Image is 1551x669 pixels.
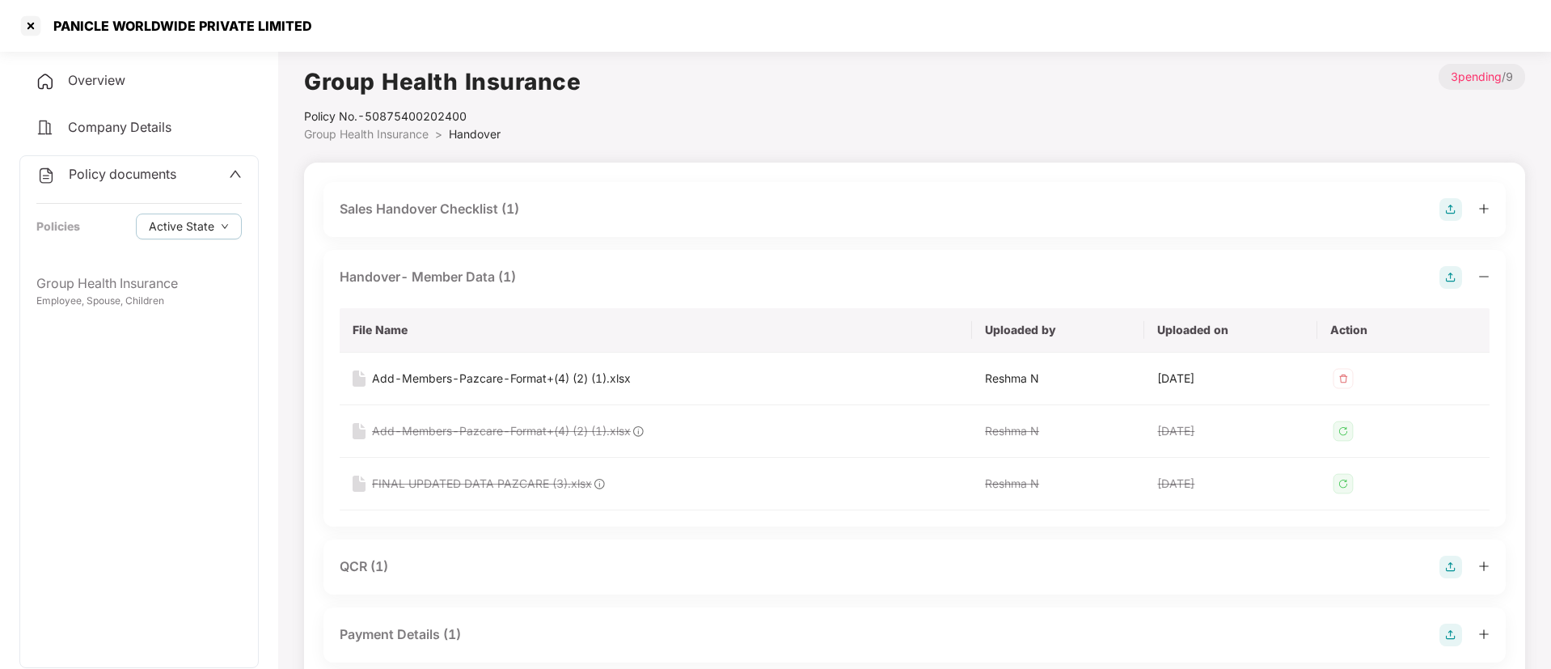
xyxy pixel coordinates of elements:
[36,166,56,185] img: svg+xml;base64,PHN2ZyB4bWxucz0iaHR0cDovL3d3dy53My5vcmcvMjAwMC9zdmciIHdpZHRoPSIyNCIgaGVpZ2h0PSIyNC...
[36,273,242,294] div: Group Health Insurance
[340,199,519,219] div: Sales Handover Checklist (1)
[68,72,125,88] span: Overview
[340,308,972,353] th: File Name
[1317,308,1490,353] th: Action
[1439,624,1462,646] img: svg+xml;base64,PHN2ZyB4bWxucz0iaHR0cDovL3d3dy53My5vcmcvMjAwMC9zdmciIHdpZHRoPSIyOCIgaGVpZ2h0PSIyOC...
[1330,418,1356,444] img: svg+xml;base64,PHN2ZyB4bWxucz0iaHR0cDovL3d3dy53My5vcmcvMjAwMC9zdmciIHdpZHRoPSIzMiIgaGVpZ2h0PSIzMi...
[68,119,171,135] span: Company Details
[136,214,242,239] button: Active Statedown
[353,423,366,439] img: svg+xml;base64,PHN2ZyB4bWxucz0iaHR0cDovL3d3dy53My5vcmcvMjAwMC9zdmciIHdpZHRoPSIxNiIgaGVpZ2h0PSIyMC...
[1157,475,1304,493] div: [DATE]
[631,424,645,438] img: svg+xml;base64,PHN2ZyB4bWxucz0iaHR0cDovL3d3dy53My5vcmcvMjAwMC9zdmciIHdpZHRoPSIxOCIgaGVpZ2h0PSIxOC...
[985,475,1131,493] div: Reshma N
[340,625,461,645] div: Payment Details (1)
[353,476,366,492] img: svg+xml;base64,PHN2ZyB4bWxucz0iaHR0cDovL3d3dy53My5vcmcvMjAwMC9zdmciIHdpZHRoPSIxNiIgaGVpZ2h0PSIyMC...
[69,166,176,182] span: Policy documents
[36,218,80,235] div: Policies
[304,127,429,141] span: Group Health Insurance
[435,127,442,141] span: >
[353,370,366,387] img: svg+xml;base64,PHN2ZyB4bWxucz0iaHR0cDovL3d3dy53My5vcmcvMjAwMC9zdmciIHdpZHRoPSIxNiIgaGVpZ2h0PSIyMC...
[221,222,229,231] span: down
[1478,561,1490,572] span: plus
[1157,370,1304,387] div: [DATE]
[304,64,581,100] h1: Group Health Insurance
[229,167,242,180] span: up
[1157,422,1304,440] div: [DATE]
[304,108,581,125] div: Policy No.- 50875400202400
[972,308,1144,353] th: Uploaded by
[1330,471,1356,497] img: svg+xml;base64,PHN2ZyB4bWxucz0iaHR0cDovL3d3dy53My5vcmcvMjAwMC9zdmciIHdpZHRoPSIzMiIgaGVpZ2h0PSIzMi...
[1478,629,1490,640] span: plus
[340,557,388,577] div: QCR (1)
[1451,70,1502,83] span: 3 pending
[1439,556,1462,578] img: svg+xml;base64,PHN2ZyB4bWxucz0iaHR0cDovL3d3dy53My5vcmcvMjAwMC9zdmciIHdpZHRoPSIyOCIgaGVpZ2h0PSIyOC...
[1439,266,1462,289] img: svg+xml;base64,PHN2ZyB4bWxucz0iaHR0cDovL3d3dy53My5vcmcvMjAwMC9zdmciIHdpZHRoPSIyOCIgaGVpZ2h0PSIyOC...
[44,18,312,34] div: PANICLE WORLDWIDE PRIVATE LIMITED
[372,422,631,440] div: Add-Members-Pazcare-Format+(4) (2) (1).xlsx
[1144,308,1316,353] th: Uploaded on
[1478,203,1490,214] span: plus
[36,72,55,91] img: svg+xml;base64,PHN2ZyB4bWxucz0iaHR0cDovL3d3dy53My5vcmcvMjAwMC9zdmciIHdpZHRoPSIyNCIgaGVpZ2h0PSIyNC...
[36,294,242,309] div: Employee, Spouse, Children
[1330,366,1356,392] img: svg+xml;base64,PHN2ZyB4bWxucz0iaHR0cDovL3d3dy53My5vcmcvMjAwMC9zdmciIHdpZHRoPSIzMiIgaGVpZ2h0PSIzMi...
[985,370,1131,387] div: Reshma N
[36,118,55,138] img: svg+xml;base64,PHN2ZyB4bWxucz0iaHR0cDovL3d3dy53My5vcmcvMjAwMC9zdmciIHdpZHRoPSIyNCIgaGVpZ2h0PSIyNC...
[592,476,606,491] img: svg+xml;base64,PHN2ZyB4bWxucz0iaHR0cDovL3d3dy53My5vcmcvMjAwMC9zdmciIHdpZHRoPSIxOCIgaGVpZ2h0PSIxOC...
[1439,64,1525,90] p: / 9
[985,422,1131,440] div: Reshma N
[1439,198,1462,221] img: svg+xml;base64,PHN2ZyB4bWxucz0iaHR0cDovL3d3dy53My5vcmcvMjAwMC9zdmciIHdpZHRoPSIyOCIgaGVpZ2h0PSIyOC...
[372,370,631,387] div: Add-Members-Pazcare-Format+(4) (2) (1).xlsx
[1478,271,1490,282] span: minus
[149,218,214,235] span: Active State
[372,475,592,493] div: FINAL UPDATED DATA PAZCARE (3).xlsx
[340,267,516,287] div: Handover- Member Data (1)
[449,127,501,141] span: Handover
